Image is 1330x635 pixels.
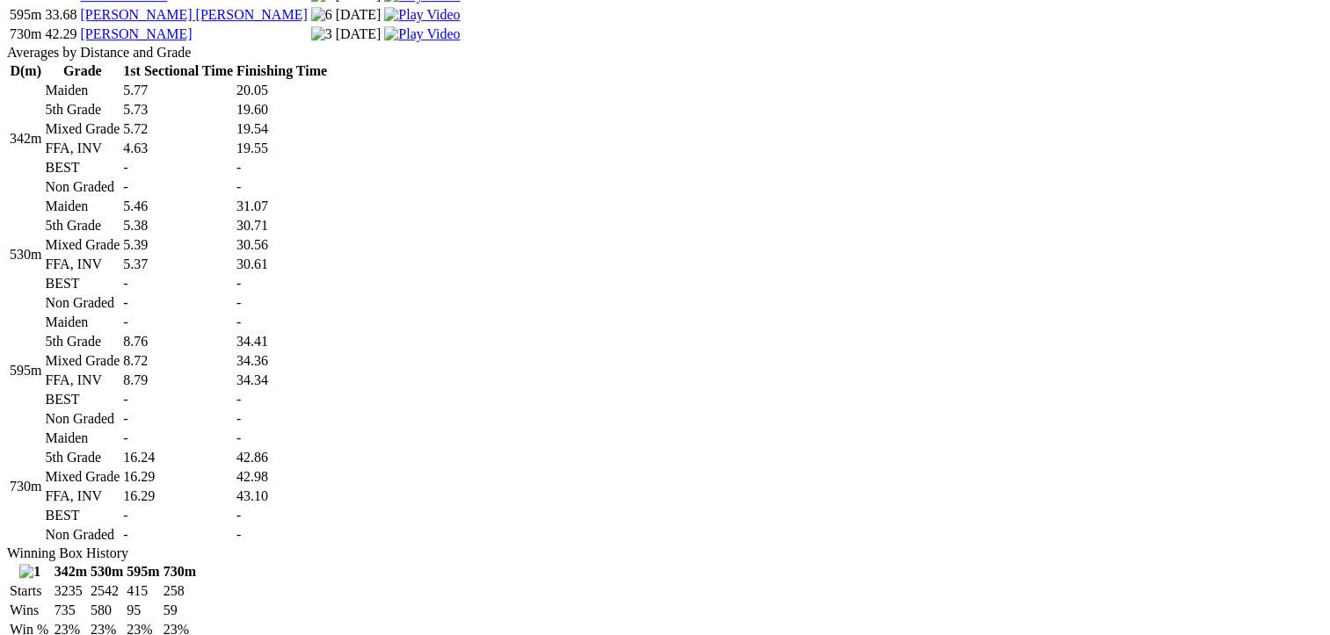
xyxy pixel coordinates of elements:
[45,7,76,22] text: 33.68
[9,6,42,24] td: 595m
[236,352,328,370] td: 34.36
[236,429,328,447] td: -
[90,563,124,581] th: 530m
[122,198,234,215] td: 5.46
[236,449,328,466] td: 42.86
[122,526,234,544] td: -
[126,602,160,619] td: 95
[9,62,42,80] th: D(m)
[54,602,88,619] td: 735
[44,159,120,177] td: BEST
[122,333,234,350] td: 8.76
[126,563,160,581] th: 595m
[44,120,120,138] td: Mixed Grade
[44,101,120,119] td: 5th Grade
[384,26,460,41] a: View replay
[236,256,328,273] td: 30.61
[44,410,120,428] td: Non Graded
[122,101,234,119] td: 5.73
[44,82,120,99] td: Maiden
[122,391,234,408] td: -
[44,217,120,235] td: 5th Grade
[236,275,328,292] td: -
[44,468,120,486] td: Mixed Grade
[44,507,120,524] td: BEST
[236,372,328,389] td: 34.34
[122,429,234,447] td: -
[54,563,88,581] th: 342m
[9,429,42,544] td: 730m
[236,526,328,544] td: -
[236,314,328,331] td: -
[163,582,197,600] td: 258
[122,294,234,312] td: -
[44,140,120,157] td: FFA, INV
[7,45,1323,61] div: Averages by Distance and Grade
[236,410,328,428] td: -
[122,236,234,254] td: 5.39
[122,120,234,138] td: 5.72
[126,582,160,600] td: 415
[122,140,234,157] td: 4.63
[44,429,120,447] td: Maiden
[122,62,234,80] th: 1st Sectional Time
[44,294,120,312] td: Non Graded
[384,7,460,22] a: View replay
[236,62,328,80] th: Finishing Time
[122,352,234,370] td: 8.72
[122,217,234,235] td: 5.38
[236,178,328,196] td: -
[44,178,120,196] td: Non Graded
[236,507,328,524] td: -
[9,314,42,428] td: 595m
[44,333,120,350] td: 5th Grade
[236,236,328,254] td: 30.56
[122,82,234,99] td: 5.77
[122,410,234,428] td: -
[9,582,52,600] td: Starts
[236,140,328,157] td: 19.55
[122,314,234,331] td: -
[122,487,234,505] td: 16.29
[336,7,382,22] text: [DATE]
[80,7,307,22] a: [PERSON_NAME] [PERSON_NAME]
[80,26,192,41] a: [PERSON_NAME]
[122,159,234,177] td: -
[44,487,120,505] td: FFA, INV
[45,26,76,41] text: 42.29
[384,7,460,23] img: Play Video
[9,602,52,619] td: Wins
[44,236,120,254] td: Mixed Grade
[236,333,328,350] td: 34.41
[311,7,332,23] img: 6
[54,582,88,600] td: 3235
[236,159,328,177] td: -
[44,352,120,370] td: Mixed Grade
[236,487,328,505] td: 43.10
[236,101,328,119] td: 19.60
[44,275,120,292] td: BEST
[236,198,328,215] td: 31.07
[9,25,42,43] td: 730m
[236,468,328,486] td: 42.98
[163,563,197,581] th: 730m
[44,372,120,389] td: FFA, INV
[236,120,328,138] td: 19.54
[44,449,120,466] td: 5th Grade
[122,449,234,466] td: 16.24
[44,62,120,80] th: Grade
[311,26,332,42] img: 3
[122,275,234,292] td: -
[336,26,382,41] text: [DATE]
[236,391,328,408] td: -
[19,564,40,580] img: 1
[122,468,234,486] td: 16.29
[236,82,328,99] td: 20.05
[236,217,328,235] td: 30.71
[44,198,120,215] td: Maiden
[122,256,234,273] td: 5.37
[122,372,234,389] td: 8.79
[384,26,460,42] img: Play Video
[44,314,120,331] td: Maiden
[236,294,328,312] td: -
